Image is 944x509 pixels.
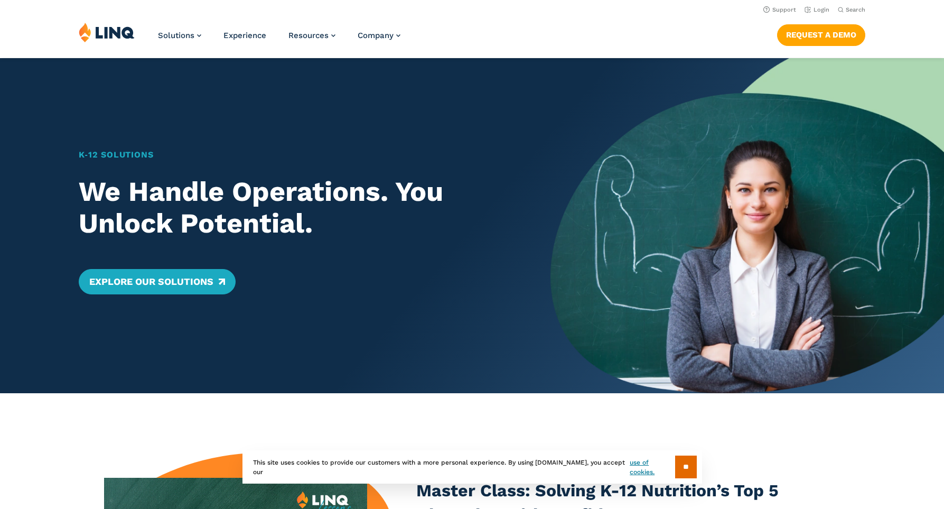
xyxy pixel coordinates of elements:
[158,22,400,57] nav: Primary Navigation
[223,31,266,40] a: Experience
[777,24,865,45] a: Request a Demo
[79,176,512,239] h2: We Handle Operations. You Unlock Potential.
[288,31,329,40] span: Resources
[158,31,201,40] a: Solutions
[242,450,702,484] div: This site uses cookies to provide our customers with a more personal experience. By using [DOMAIN...
[79,149,512,161] h1: K‑12 Solutions
[630,458,675,477] a: use of cookies.
[805,6,829,13] a: Login
[79,22,135,42] img: LINQ | K‑12 Software
[846,6,865,13] span: Search
[358,31,394,40] span: Company
[79,269,236,294] a: Explore Our Solutions
[763,6,796,13] a: Support
[288,31,335,40] a: Resources
[158,31,194,40] span: Solutions
[550,58,944,393] img: Home Banner
[838,6,865,14] button: Open Search Bar
[358,31,400,40] a: Company
[777,22,865,45] nav: Button Navigation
